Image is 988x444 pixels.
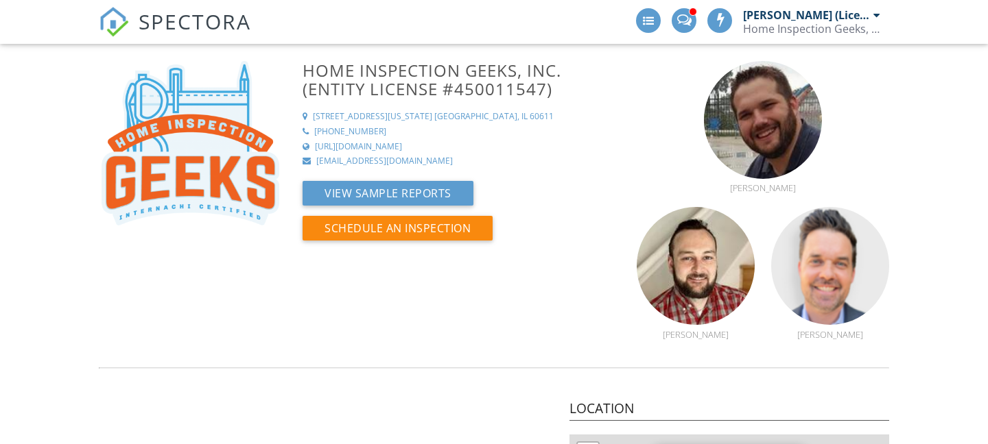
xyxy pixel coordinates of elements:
[303,61,620,98] h3: Home Inspection Geeks, Inc. (Entity License #450011547)
[771,329,889,340] div: [PERSON_NAME]
[303,181,473,206] button: View Sample Reports
[99,7,129,37] img: The Best Home Inspection Software - Spectora
[139,7,251,36] span: SPECTORA
[102,61,280,225] img: HomeInspectionGeeks-logo_%281%29.png
[704,167,822,193] a: [PERSON_NAME]
[303,111,620,123] a: [STREET_ADDRESS][US_STATE] [GEOGRAPHIC_DATA], IL 60611
[316,156,453,167] div: [EMAIL_ADDRESS][DOMAIN_NAME]
[704,182,822,193] div: [PERSON_NAME]
[771,313,889,339] a: [PERSON_NAME]
[704,61,822,179] img: 0.jpg
[303,216,493,241] button: Schedule an Inspection
[569,399,889,421] h4: Location
[303,156,620,167] a: [EMAIL_ADDRESS][DOMAIN_NAME]
[743,22,880,36] div: Home Inspection Geeks, Inc. (Entity License #450011547)
[434,111,554,123] div: [GEOGRAPHIC_DATA], IL 60611
[303,126,620,138] a: [PHONE_NUMBER]
[303,225,493,240] a: Schedule an Inspection
[303,190,473,205] a: View Sample Reports
[637,329,755,340] div: [PERSON_NAME]
[637,207,755,325] img: square2.jpg
[637,313,755,339] a: [PERSON_NAME]
[303,141,620,153] a: [URL][DOMAIN_NAME]
[99,18,251,47] a: SPECTORA
[313,111,432,123] div: [STREET_ADDRESS][US_STATE]
[314,126,386,138] div: [PHONE_NUMBER]
[743,8,870,22] div: [PERSON_NAME] (License # 450013236)
[315,141,402,153] div: [URL][DOMAIN_NAME]
[771,207,889,325] img: large_kurtladleyphoto.png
